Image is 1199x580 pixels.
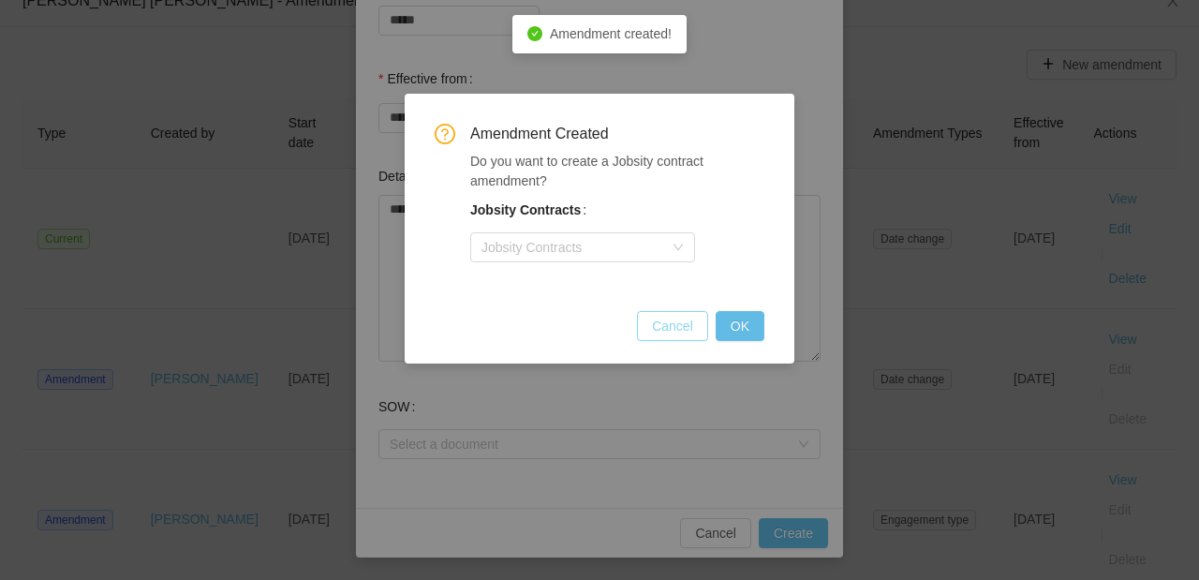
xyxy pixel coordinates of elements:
div: Jobsity Contracts [481,238,663,257]
i: icon: down [673,242,684,255]
button: Cancel [637,311,708,341]
span: Amendment created! [550,26,672,41]
b: Jobsity Contracts [470,202,581,217]
button: OK [716,311,764,341]
i: icon: check-circle [527,26,542,41]
span: Do you want to create a Jobsity contract amendment? [470,154,703,188]
i: icon: question-circle [435,124,455,144]
span: Amendment Created [470,124,764,144]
